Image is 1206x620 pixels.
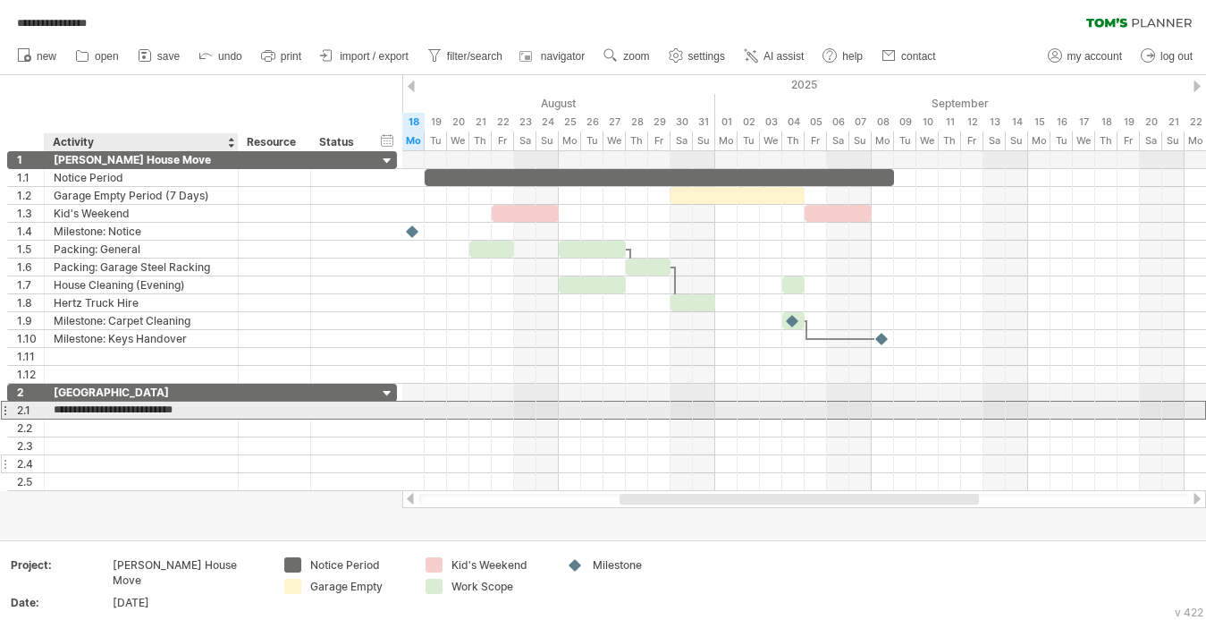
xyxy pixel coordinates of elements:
[603,132,626,150] div: Wednesday, 27 August 2025
[1175,606,1203,619] div: v 422
[782,113,805,132] div: Thursday, 4 September 2025
[281,50,301,63] span: print
[17,402,44,419] div: 2.1
[738,113,760,132] div: Tuesday, 2 September 2025
[541,50,585,63] span: navigator
[623,50,649,63] span: zoom
[194,45,248,68] a: undo
[17,437,44,454] div: 2.3
[469,113,492,132] div: Thursday, 21 August 2025
[1140,113,1162,132] div: Saturday, 20 September 2025
[626,113,648,132] div: Thursday, 28 August 2025
[961,113,983,132] div: Friday, 12 September 2025
[11,557,109,573] div: Project:
[805,132,827,150] div: Friday, 5 September 2025
[603,113,626,132] div: Wednesday, 27 August 2025
[54,276,229,293] div: House Cleaning (Evening)
[693,132,715,150] div: Sunday, 31 August 2025
[664,45,730,68] a: settings
[939,113,961,132] div: Thursday, 11 September 2025
[17,169,44,186] div: 1.1
[1028,132,1050,150] div: Monday, 15 September 2025
[1073,113,1095,132] div: Wednesday, 17 September 2025
[760,113,782,132] div: Wednesday, 3 September 2025
[54,294,229,311] div: Hertz Truck Hire
[54,312,229,329] div: Milestone: Carpet Cleaning
[17,151,44,168] div: 1
[1006,113,1028,132] div: Sunday, 14 September 2025
[739,45,809,68] a: AI assist
[17,276,44,293] div: 1.7
[894,113,916,132] div: Tuesday, 9 September 2025
[536,113,559,132] div: Sunday, 24 August 2025
[805,113,827,132] div: Friday, 5 September 2025
[310,579,408,594] div: Garage Empty
[54,330,229,347] div: Milestone: Keys Handover
[17,455,44,472] div: 2.4
[17,312,44,329] div: 1.9
[247,133,300,151] div: Resource
[1028,113,1050,132] div: Monday, 15 September 2025
[559,132,581,150] div: Monday, 25 August 2025
[983,132,1006,150] div: Saturday, 13 September 2025
[402,132,425,150] div: Monday, 18 August 2025
[425,132,447,150] div: Tuesday, 19 August 2025
[447,50,502,63] span: filter/search
[54,205,229,222] div: Kid's Weekend
[514,113,536,132] div: Saturday, 23 August 2025
[1043,45,1127,68] a: my account
[536,132,559,150] div: Sunday, 24 August 2025
[916,113,939,132] div: Wednesday, 10 September 2025
[469,132,492,150] div: Thursday, 21 August 2025
[340,50,409,63] span: import / export
[1067,50,1122,63] span: my account
[95,50,119,63] span: open
[827,113,849,132] div: Saturday, 6 September 2025
[738,132,760,150] div: Tuesday, 2 September 2025
[492,132,514,150] div: Friday, 22 August 2025
[54,169,229,186] div: Notice Period
[54,223,229,240] div: Milestone: Notice
[827,132,849,150] div: Saturday, 6 September 2025
[17,420,44,437] div: 2.2
[715,113,738,132] div: Monday, 1 September 2025
[688,50,725,63] span: settings
[581,132,603,150] div: Tuesday, 26 August 2025
[113,557,263,588] div: [PERSON_NAME] House Move
[901,50,936,63] span: contact
[447,113,469,132] div: Wednesday, 20 August 2025
[1162,113,1185,132] div: Sunday, 21 September 2025
[1160,50,1193,63] span: log out
[157,50,180,63] span: save
[17,205,44,222] div: 1.3
[425,113,447,132] div: Tuesday, 19 August 2025
[37,50,56,63] span: new
[54,187,229,204] div: Garage Empty Period (7 Days)
[402,113,425,132] div: Monday, 18 August 2025
[1050,132,1073,150] div: Tuesday, 16 September 2025
[492,113,514,132] div: Friday, 22 August 2025
[17,348,44,365] div: 1.11
[54,241,229,258] div: Packing: General
[17,241,44,258] div: 1.5
[1136,45,1198,68] a: log out
[13,45,62,68] a: new
[894,132,916,150] div: Tuesday, 9 September 2025
[842,50,863,63] span: help
[54,384,229,401] div: [GEOGRAPHIC_DATA]
[593,557,690,573] div: Milestone
[782,132,805,150] div: Thursday, 4 September 2025
[693,113,715,132] div: Sunday, 31 August 2025
[53,133,228,151] div: Activity
[113,595,263,610] div: [DATE]
[218,50,242,63] span: undo
[451,557,549,573] div: Kid's Weekend
[17,223,44,240] div: 1.4
[17,384,44,401] div: 2
[17,187,44,204] div: 1.2
[559,113,581,132] div: Monday, 25 August 2025
[11,595,109,610] div: Date:
[939,132,961,150] div: Thursday, 11 September 2025
[983,113,1006,132] div: Saturday, 13 September 2025
[1117,113,1140,132] div: Friday, 19 September 2025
